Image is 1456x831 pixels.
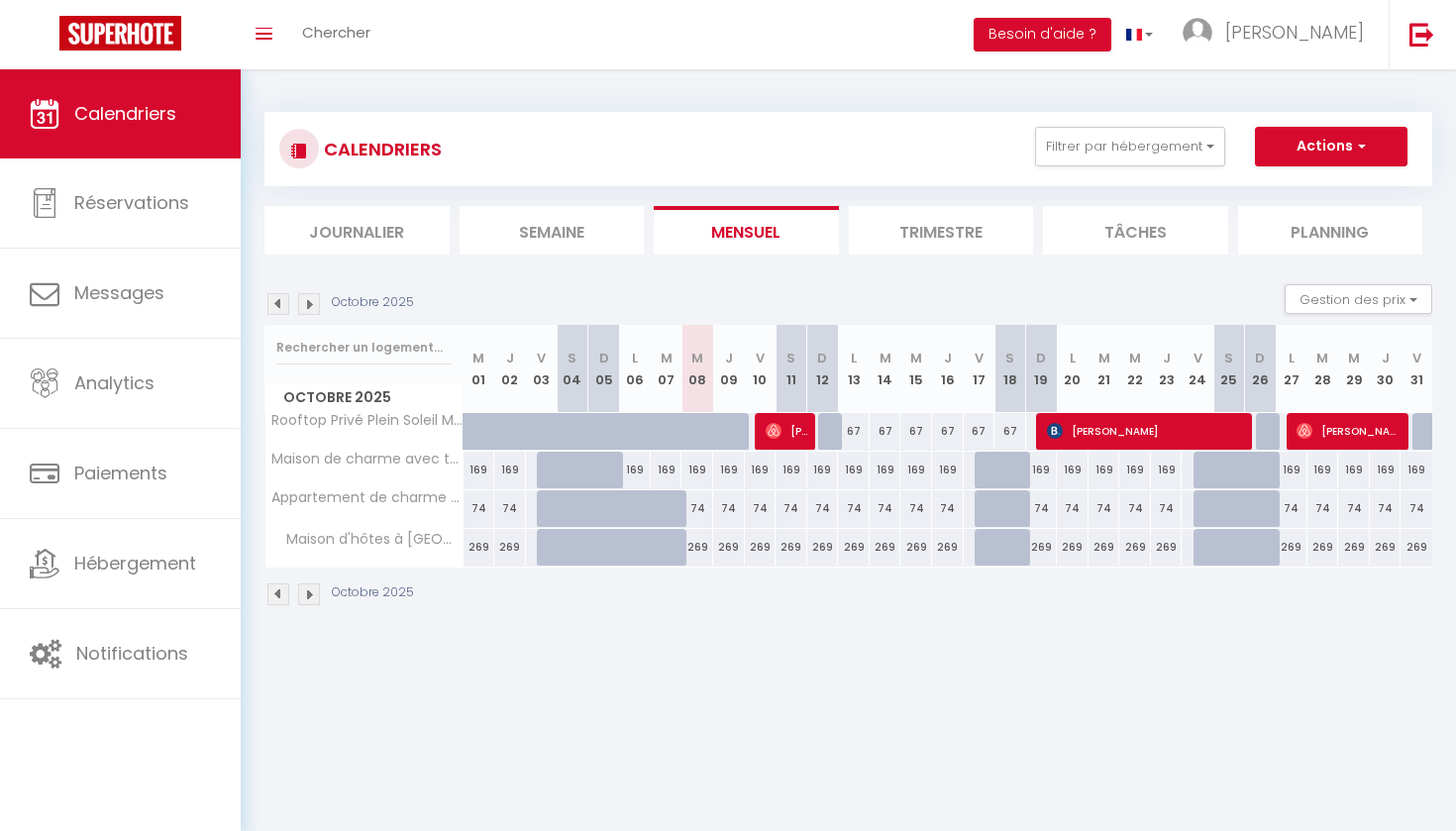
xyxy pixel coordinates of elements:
abbr: J [506,349,514,367]
div: 67 [870,413,901,450]
span: Paiements [74,461,167,485]
div: 169 [619,452,651,488]
div: 169 [464,452,495,488]
th: 06 [619,325,651,413]
abbr: M [880,349,891,367]
div: 269 [681,529,713,566]
th: 02 [494,325,526,413]
th: 04 [557,325,588,413]
button: Actions [1255,127,1407,166]
div: 169 [1276,452,1307,488]
div: 269 [1338,529,1370,566]
li: Planning [1238,206,1423,255]
li: Journalier [264,206,450,255]
th: 27 [1276,325,1307,413]
div: 74 [900,490,932,527]
div: 269 [1089,529,1120,566]
th: 25 [1213,325,1245,413]
span: Chercher [302,22,370,43]
input: Rechercher un logement... [276,330,452,365]
div: 169 [1151,452,1183,488]
div: 74 [1338,490,1370,527]
span: Réservations [74,190,189,215]
div: 169 [745,452,777,488]
div: 74 [1057,490,1089,527]
span: [PERSON_NAME] [1297,412,1403,450]
div: 269 [1401,529,1432,566]
th: 24 [1182,325,1213,413]
div: 269 [1307,529,1339,566]
abbr: S [568,349,576,367]
span: Appartement de charme à [PERSON_NAME] [268,490,467,505]
div: 269 [1119,529,1151,566]
th: 14 [870,325,901,413]
div: 169 [1370,452,1402,488]
div: 169 [1338,452,1370,488]
div: 67 [900,413,932,450]
abbr: D [599,349,609,367]
abbr: J [944,349,952,367]
abbr: M [472,349,484,367]
abbr: D [1036,349,1046,367]
button: Besoin d'aide ? [974,18,1111,52]
div: 74 [745,490,777,527]
div: 269 [838,529,870,566]
h3: CALENDRIERS [319,127,442,171]
abbr: J [725,349,733,367]
th: 18 [994,325,1026,413]
div: 269 [1026,529,1058,566]
div: 169 [1401,452,1432,488]
div: 269 [494,529,526,566]
abbr: D [817,349,827,367]
th: 20 [1057,325,1089,413]
li: Tâches [1043,206,1228,255]
div: 74 [870,490,901,527]
abbr: S [1224,349,1233,367]
th: 29 [1338,325,1370,413]
button: Filtrer par hébergement [1035,127,1225,166]
span: Calendriers [74,101,176,126]
abbr: L [1289,349,1295,367]
div: 67 [964,413,995,450]
th: 05 [588,325,620,413]
th: 30 [1370,325,1402,413]
div: 169 [494,452,526,488]
abbr: L [851,349,857,367]
th: 19 [1026,325,1058,413]
span: Messages [74,280,164,305]
div: 269 [900,529,932,566]
li: Semaine [460,206,645,255]
div: 169 [838,452,870,488]
div: 269 [1057,529,1089,566]
div: 169 [1307,452,1339,488]
th: 17 [964,325,995,413]
div: 74 [807,490,839,527]
div: 74 [932,490,964,527]
div: 169 [932,452,964,488]
div: 74 [776,490,807,527]
span: [PERSON_NAME] [1225,20,1364,45]
abbr: M [910,349,922,367]
abbr: S [786,349,795,367]
div: 269 [1370,529,1402,566]
div: 74 [1089,490,1120,527]
div: 74 [681,490,713,527]
div: 74 [713,490,745,527]
div: 74 [1401,490,1432,527]
div: 269 [807,529,839,566]
span: [PERSON_NAME] [766,412,808,450]
th: 23 [1151,325,1183,413]
div: 169 [900,452,932,488]
abbr: M [1348,349,1360,367]
div: 74 [838,490,870,527]
div: 169 [807,452,839,488]
p: Octobre 2025 [332,293,414,312]
abbr: M [661,349,673,367]
div: 269 [713,529,745,566]
div: 67 [932,413,964,450]
div: 269 [1276,529,1307,566]
div: 169 [1026,452,1058,488]
th: 13 [838,325,870,413]
span: [PERSON_NAME] [1047,412,1248,450]
div: 74 [1307,490,1339,527]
